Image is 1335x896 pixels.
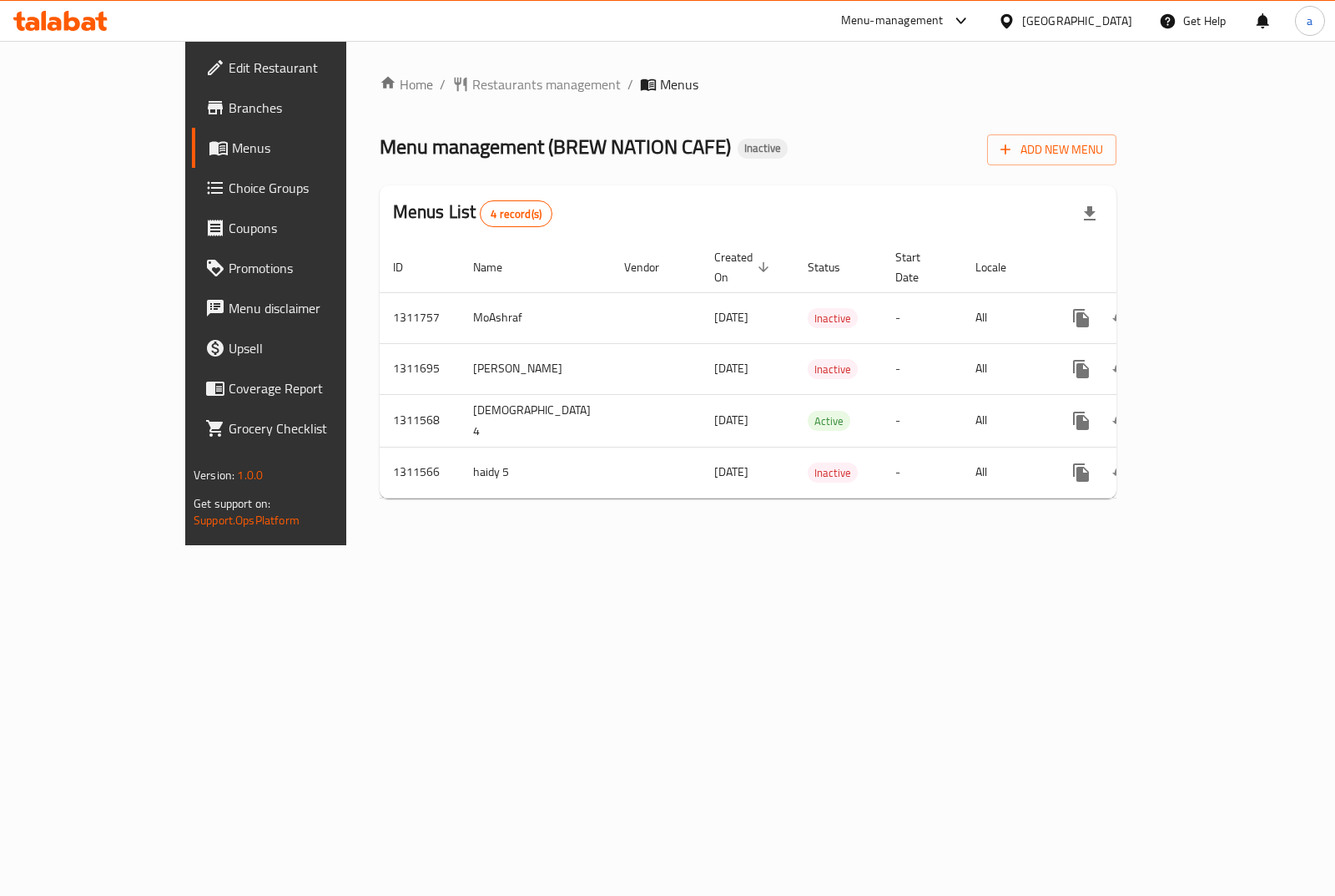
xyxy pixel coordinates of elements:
span: Start Date [895,247,942,287]
td: MoAshraf [460,292,611,343]
td: [PERSON_NAME] [460,343,611,394]
td: - [882,394,962,447]
button: Change Status [1101,401,1141,441]
td: [DEMOGRAPHIC_DATA] 4 [460,394,611,447]
td: haidy 5 [460,447,611,498]
span: Status [808,257,862,277]
a: Restaurants management [452,74,621,94]
div: [GEOGRAPHIC_DATA] [1022,12,1132,30]
span: Choice Groups [229,178,395,198]
span: Menu management ( BREW NATION CAFE ) [380,128,731,165]
span: Version: [194,464,234,486]
span: 1.0.0 [237,464,263,486]
span: Vendor [624,257,681,277]
a: Edit Restaurant [192,48,408,88]
div: Menu-management [841,11,944,31]
td: 1311566 [380,447,460,498]
span: Coupons [229,218,395,238]
span: Menus [660,74,698,94]
td: - [882,447,962,498]
span: Upsell [229,338,395,358]
span: Menu disclaimer [229,298,395,318]
span: Inactive [738,141,788,155]
nav: breadcrumb [380,74,1116,94]
span: [DATE] [714,409,748,431]
button: Change Status [1101,298,1141,338]
span: Get support on: [194,493,270,514]
span: Active [808,412,850,431]
td: 1311757 [380,292,460,343]
a: Menu disclaimer [192,288,408,328]
a: Promotions [192,248,408,288]
th: Actions [1048,242,1235,293]
h2: Menus List [393,200,552,227]
a: Branches [192,88,408,128]
a: Coupons [192,208,408,248]
div: Inactive [738,139,788,159]
div: Active [808,411,850,431]
a: Support.OpsPlatform [194,509,300,531]
table: enhanced table [380,242,1235,499]
span: [DATE] [714,306,748,328]
td: 1311568 [380,394,460,447]
button: more [1061,298,1101,338]
li: / [627,74,633,94]
a: Choice Groups [192,168,408,208]
span: Grocery Checklist [229,418,395,438]
span: Name [473,257,524,277]
td: All [962,394,1048,447]
span: 4 record(s) [481,206,552,222]
span: Promotions [229,258,395,278]
span: Inactive [808,463,858,483]
button: Change Status [1101,349,1141,389]
td: 1311695 [380,343,460,394]
button: more [1061,349,1101,389]
span: Add New Menu [1000,139,1103,160]
span: [DATE] [714,357,748,379]
li: / [440,74,446,94]
td: All [962,292,1048,343]
span: Inactive [808,360,858,379]
a: Upsell [192,328,408,368]
button: more [1061,453,1101,493]
span: [DATE] [714,461,748,483]
span: Inactive [808,309,858,328]
a: Coverage Report [192,368,408,408]
a: Grocery Checklist [192,408,408,448]
span: Created On [714,247,774,287]
td: All [962,343,1048,394]
span: Coverage Report [229,378,395,398]
div: Inactive [808,463,858,483]
td: - [882,292,962,343]
span: Restaurants management [472,74,621,94]
td: All [962,447,1048,498]
div: Inactive [808,308,858,328]
div: Export file [1070,194,1110,234]
td: - [882,343,962,394]
span: a [1307,12,1312,30]
div: Total records count [480,200,552,227]
span: ID [393,257,425,277]
a: Menus [192,128,408,168]
button: more [1061,401,1101,441]
button: Add New Menu [987,134,1116,165]
button: Change Status [1101,453,1141,493]
span: Edit Restaurant [229,58,395,78]
span: Menus [232,138,395,158]
span: Branches [229,98,395,118]
span: Locale [975,257,1028,277]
